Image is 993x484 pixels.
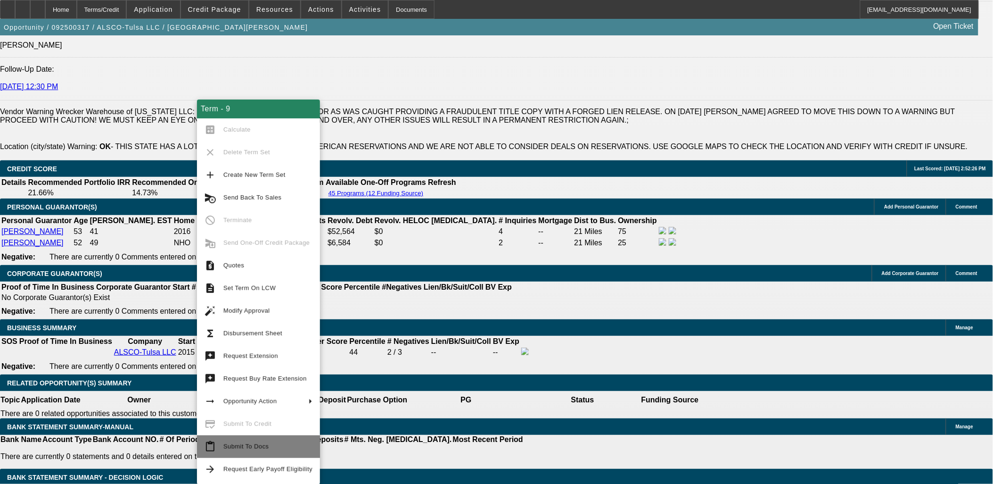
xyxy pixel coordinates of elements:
a: [PERSON_NAME] [1,239,64,247]
th: Status [525,391,641,409]
img: facebook-icon.png [659,238,666,246]
b: Start [178,337,195,345]
th: Proof of Time In Business [1,283,95,292]
span: Request Buy Rate Extension [223,375,307,382]
td: $6,584 [327,238,373,248]
td: 25 [617,238,657,248]
a: [PERSON_NAME] [1,227,64,235]
div: 44 [350,348,386,357]
span: Activities [349,6,381,13]
button: 45 Programs (12 Funding Source) [326,189,427,197]
span: Submit To Docs [223,443,269,450]
span: Add Personal Guarantor [884,204,939,209]
b: # Negatives [387,337,429,345]
b: Negative: [1,307,35,315]
td: -- [431,347,492,358]
b: Corporate Guarantor [96,283,171,291]
th: Recommended One Off IRR [131,178,231,187]
b: Paynet Master Score [273,337,347,345]
th: # Of Periods [159,435,205,444]
th: # Mts. Neg. [MEDICAL_DATA]. [344,435,452,444]
span: Bank Statement Summary - Decision Logic [7,474,164,481]
b: Personal Guarantor [1,217,72,225]
span: Disbursement Sheet [223,330,282,337]
th: Bank Account NO. [92,435,159,444]
span: There are currently 0 Comments entered on this opportunity [49,253,249,261]
mat-icon: try [205,373,216,384]
span: Create New Term Set [223,171,286,178]
b: OK [99,142,111,150]
span: There are currently 0 Comments entered on this opportunity [49,362,249,370]
span: BANK STATEMENT SUMMARY-MANUAL [7,423,133,431]
p: There are currently 0 statements and 0 details entered on this opportunity [0,452,523,461]
mat-icon: request_quote [205,260,216,271]
mat-icon: functions [205,328,216,339]
td: 2015 [178,347,196,358]
span: Send Back To Sales [223,194,281,201]
td: 75 [617,226,657,237]
span: There are currently 0 Comments entered on this opportunity [49,307,249,315]
b: Revolv. Debt [328,217,373,225]
button: Actions [301,0,341,18]
td: $52,564 [327,226,373,237]
th: Funding Source [641,391,699,409]
span: Opportunity Action [223,398,277,405]
mat-icon: description [205,283,216,294]
b: Start [172,283,189,291]
b: Age [74,217,88,225]
b: Negative: [1,362,35,370]
td: -- [538,238,573,248]
b: Revolv. HELOC [MEDICAL_DATA]. [375,217,497,225]
b: BV Exp [493,337,519,345]
span: CREDIT SCORE [7,165,57,173]
label: - THIS STATE HAS A LOT OF LAND THAT IS ON NATIVE AMERICAN RESERVATIONS AND WE ARE NOT ABLE TO CON... [99,142,968,150]
span: Manage [956,325,973,330]
span: Modify Approval [223,307,270,314]
button: Activities [342,0,388,18]
b: Mortgage [539,217,573,225]
th: Available One-Off Programs [325,178,427,187]
span: Resources [256,6,293,13]
td: 41 [90,226,172,237]
b: Negative: [1,253,35,261]
td: 52 [73,238,88,248]
td: 14.73% [131,188,231,198]
span: BUSINESS SUMMARY [7,324,76,332]
div: 2 / 3 [387,348,429,357]
span: Quotes [223,262,244,269]
mat-icon: cancel_schedule_send [205,192,216,203]
th: Account Type [42,435,92,444]
mat-icon: auto_fix_high [205,305,216,317]
th: Details [1,178,26,187]
span: CORPORATE GUARANTOR(S) [7,270,102,277]
img: linkedin-icon.png [669,238,676,246]
span: Request Early Payoff Eligibility [223,466,312,473]
th: Proof of Time In Business [19,337,113,346]
b: Home Owner Since [174,217,243,225]
span: Request Extension [223,352,278,359]
th: Purchase Option [346,391,408,409]
b: Dist to Bus. [574,217,616,225]
span: Add Corporate Guarantor [882,271,939,276]
b: Percentile [350,337,386,345]
span: RELATED OPPORTUNITY(S) SUMMARY [7,379,131,387]
a: ALSCO-Tulsa LLC [114,348,176,356]
th: Owner [81,391,197,409]
td: 4 [498,226,537,237]
b: # Inquiries [499,217,536,225]
mat-icon: arrow_right_alt [205,396,216,407]
span: Comment [956,204,977,209]
b: BV Exp [485,283,512,291]
td: NHO [173,238,243,248]
span: Last Scored: [DATE] 2:52:26 PM [914,166,986,171]
b: Lien/Bk/Suit/Coll [431,337,491,345]
th: SOS [1,337,18,346]
mat-icon: content_paste [205,441,216,452]
td: 2 [498,238,537,248]
b: [PERSON_NAME]. EST [90,217,172,225]
button: Credit Package [181,0,248,18]
b: Percentile [344,283,380,291]
td: -- [492,347,520,358]
td: No Corporate Guarantor(s) Exist [1,293,516,302]
span: 2016 [174,227,191,235]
